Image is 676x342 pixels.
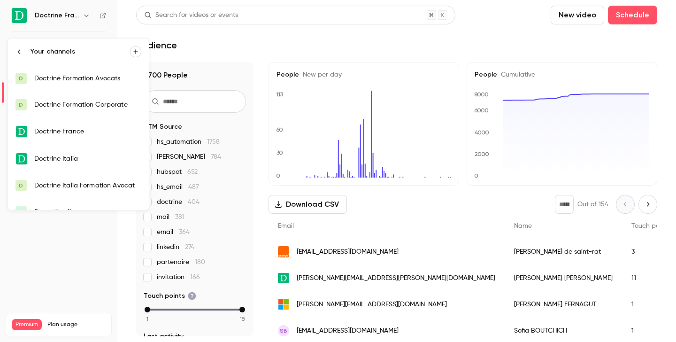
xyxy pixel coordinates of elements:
[20,208,23,216] span: F
[19,74,23,83] span: D
[19,101,23,109] span: D
[31,47,130,56] div: Your channels
[34,207,141,217] div: Formation flow
[16,153,27,164] img: Doctrine Italia
[34,154,141,163] div: Doctrine Italia
[34,181,141,190] div: Doctrine Italia Formation Avocat
[19,181,23,190] span: D
[34,127,141,136] div: Doctrine France
[16,126,27,137] img: Doctrine France
[34,100,141,109] div: Doctrine Formation Corporate
[34,74,141,83] div: Doctrine Formation Avocats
